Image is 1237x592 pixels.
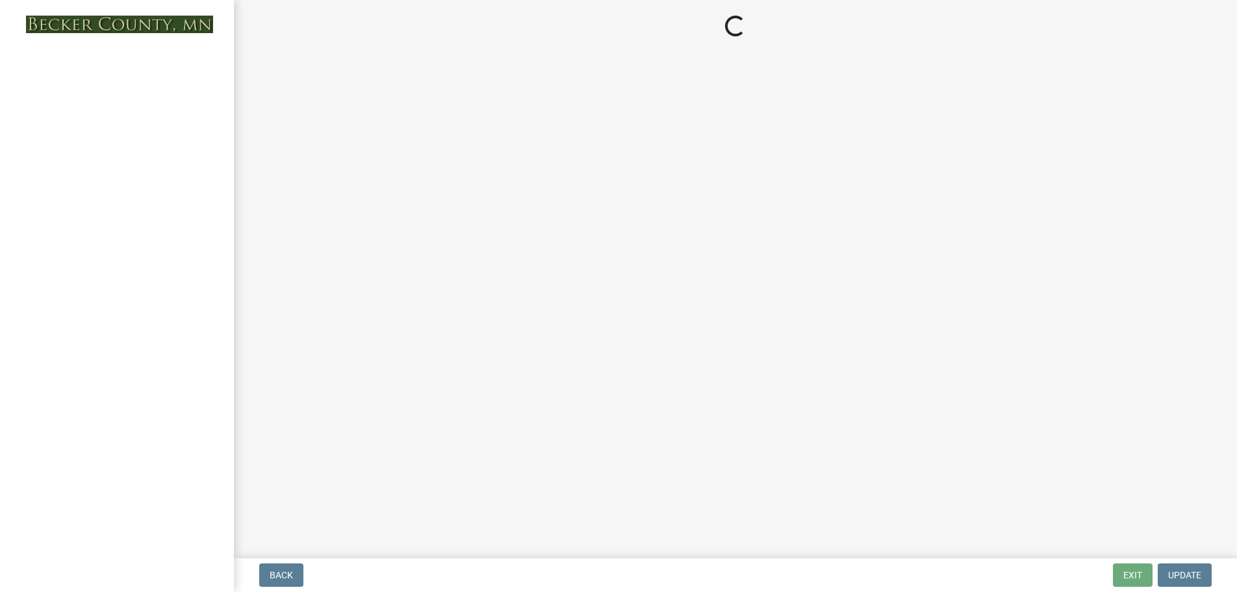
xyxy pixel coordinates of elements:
img: Becker County, Minnesota [26,16,213,33]
span: Back [270,570,293,580]
button: Back [259,563,303,587]
button: Update [1158,563,1212,587]
button: Exit [1113,563,1153,587]
span: Update [1168,570,1201,580]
